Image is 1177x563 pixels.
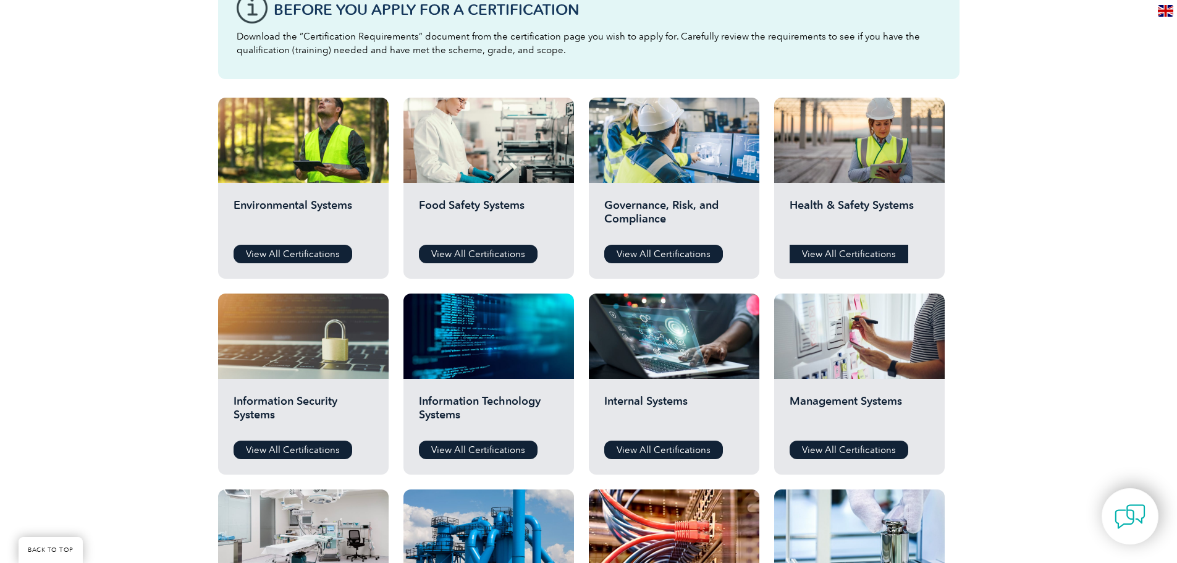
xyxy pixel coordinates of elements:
h2: Health & Safety Systems [790,198,929,235]
a: BACK TO TOP [19,537,83,563]
a: View All Certifications [604,245,723,263]
img: contact-chat.png [1115,501,1145,532]
a: View All Certifications [419,245,538,263]
a: View All Certifications [234,441,352,459]
a: View All Certifications [419,441,538,459]
h2: Management Systems [790,394,929,431]
h2: Environmental Systems [234,198,373,235]
a: View All Certifications [790,245,908,263]
h2: Governance, Risk, and Compliance [604,198,744,235]
h2: Internal Systems [604,394,744,431]
h2: Information Security Systems [234,394,373,431]
a: View All Certifications [234,245,352,263]
a: View All Certifications [604,441,723,459]
h2: Information Technology Systems [419,394,559,431]
h2: Food Safety Systems [419,198,559,235]
h3: Before You Apply For a Certification [274,2,941,17]
p: Download the “Certification Requirements” document from the certification page you wish to apply ... [237,30,941,57]
a: View All Certifications [790,441,908,459]
img: en [1158,5,1173,17]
